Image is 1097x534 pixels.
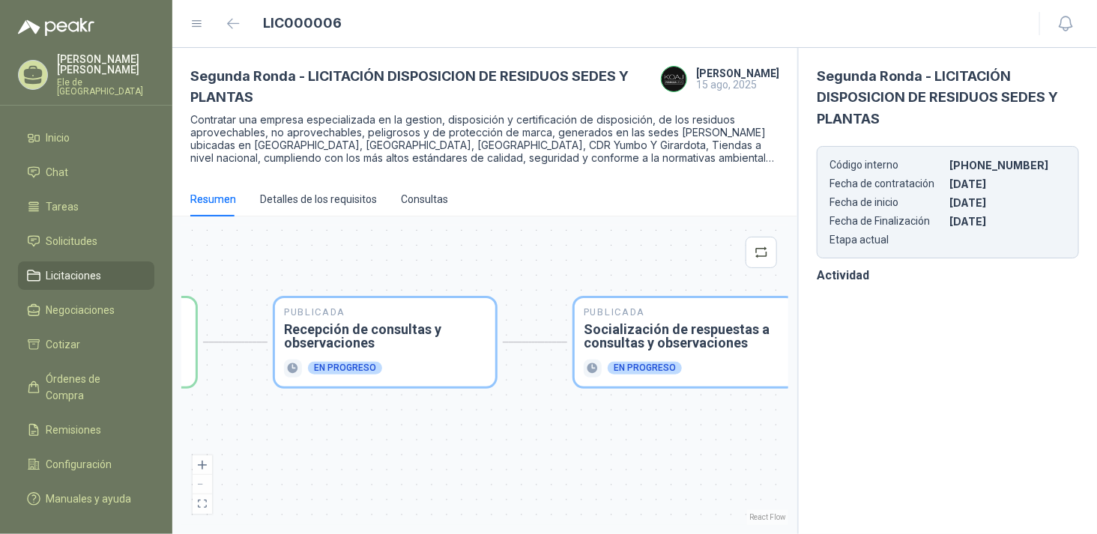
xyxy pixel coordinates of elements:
div: PublicadaRecepción de consultas y observacionesEn progreso [275,298,495,386]
a: React Flow attribution [749,513,786,521]
p: [PHONE_NUMBER] [949,159,1066,172]
div: Resumen [190,191,236,207]
div: En progreso [608,362,682,374]
button: fit view [193,494,212,514]
div: React Flow controls [193,455,212,514]
h3: Actividad [817,266,1079,285]
div: En progreso [308,362,382,374]
span: Solicitudes [46,233,98,249]
span: Remisiones [46,422,102,438]
img: Company Logo [662,67,686,91]
a: Licitaciones [18,261,154,290]
p: Código interno [829,159,946,172]
p: Fecha de Finalización [829,215,946,228]
h3: Segunda Ronda - LICITACIÓN DISPOSICION DE RESIDUOS SEDES Y PLANTAS [190,66,661,109]
a: Órdenes de Compra [18,365,154,410]
p: Etapa actual [829,234,946,246]
p: Publicada [284,307,486,317]
p: Ele de [GEOGRAPHIC_DATA] [57,78,154,96]
div: Consultas [401,191,448,207]
p: [DATE] [949,196,1066,209]
p: [DATE] [949,178,1066,190]
span: Licitaciones [46,267,102,284]
p: Fecha de inicio [829,196,946,209]
a: Negociaciones [18,296,154,324]
a: Remisiones [18,416,154,444]
span: Cotizar [46,336,81,353]
a: Inicio [18,124,154,152]
p: 15 ago, 2025 [696,79,779,91]
span: Manuales y ayuda [46,491,132,507]
span: Inicio [46,130,70,146]
div: PublicadaSocialización de respuestas a consultas y observacionesEn progreso [575,298,795,386]
p: [PERSON_NAME] [PERSON_NAME] [57,54,154,75]
div: Detalles de los requisitos [260,191,377,207]
h4: [PERSON_NAME] [696,68,779,79]
span: Configuración [46,456,112,473]
span: Tareas [46,198,79,215]
img: Logo peakr [18,18,94,36]
h1: LIC000006 [264,13,342,34]
a: Chat [18,158,154,186]
p: Contratar una empresa especializada en la gestion, disposición y certificación de disposición, de... [190,113,779,164]
a: Solicitudes [18,227,154,255]
button: zoom in [193,455,212,475]
a: Tareas [18,192,154,221]
span: Chat [46,164,69,180]
a: Configuración [18,450,154,479]
p: [DATE] [949,215,1066,228]
button: retweet [746,237,777,268]
h3: Socialización de respuestas a consultas y observaciones [584,323,786,350]
h3: Recepción de consultas y observaciones [284,323,486,350]
button: zoom out [193,475,212,494]
p: Fecha de contratación [829,178,946,190]
a: Manuales y ayuda [18,485,154,513]
h3: Segunda Ronda - LICITACIÓN DISPOSICION DE RESIDUOS SEDES Y PLANTAS [817,66,1079,130]
a: Cotizar [18,330,154,359]
span: Negociaciones [46,302,115,318]
p: Publicada [584,307,786,317]
span: Órdenes de Compra [46,371,140,404]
